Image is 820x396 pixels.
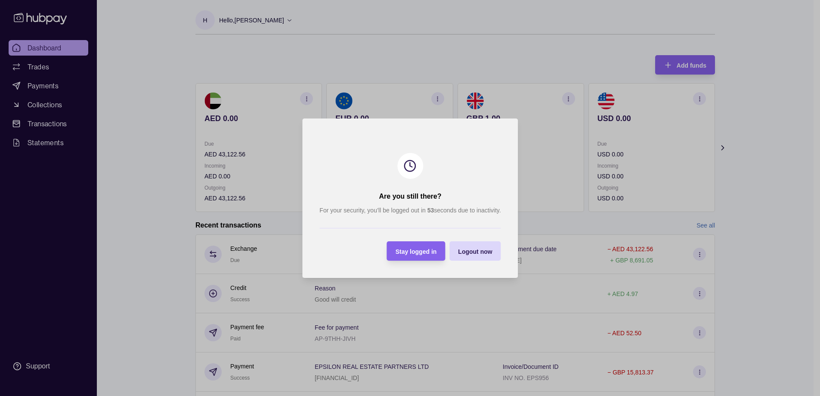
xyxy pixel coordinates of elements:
span: Stay logged in [395,248,436,255]
p: For your security, you’ll be logged out in seconds due to inactivity. [319,206,501,215]
button: Logout now [449,241,501,261]
span: Logout now [458,248,492,255]
strong: 53 [427,207,434,214]
h2: Are you still there? [379,192,441,201]
button: Stay logged in [387,241,445,261]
